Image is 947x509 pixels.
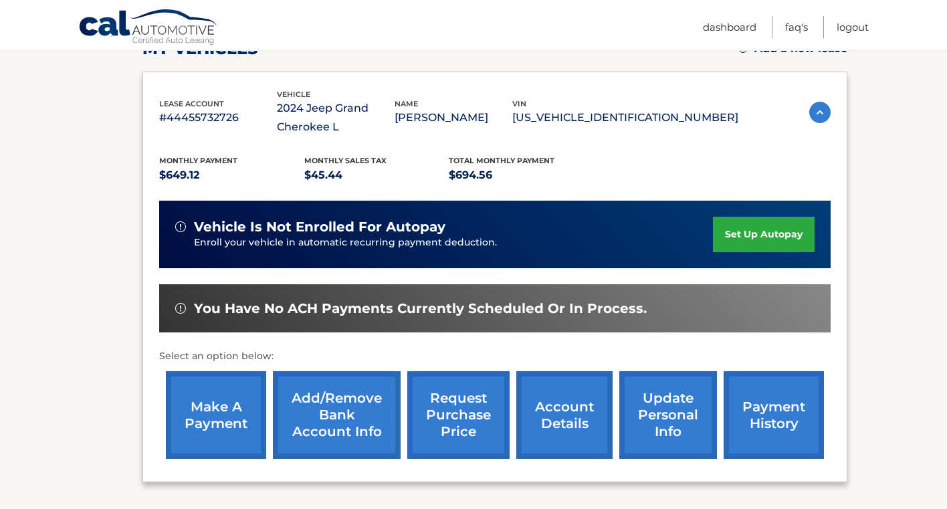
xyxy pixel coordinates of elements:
a: set up autopay [713,217,815,252]
a: make a payment [166,371,266,459]
a: payment history [724,371,824,459]
a: FAQ's [785,16,808,38]
span: You have no ACH payments currently scheduled or in process. [194,300,647,317]
a: Logout [837,16,869,38]
span: vin [512,99,526,108]
p: $649.12 [159,166,304,185]
a: Dashboard [703,16,756,38]
span: Total Monthly Payment [449,156,554,165]
img: alert-white.svg [175,221,186,232]
a: Cal Automotive [78,9,219,47]
span: vehicle [277,90,310,99]
span: vehicle is not enrolled for autopay [194,219,445,235]
a: request purchase price [407,371,510,459]
p: [US_VEHICLE_IDENTIFICATION_NUMBER] [512,108,738,127]
span: lease account [159,99,224,108]
p: $45.44 [304,166,449,185]
img: accordion-active.svg [809,102,831,123]
p: 2024 Jeep Grand Cherokee L [277,99,395,136]
p: Enroll your vehicle in automatic recurring payment deduction. [194,235,713,250]
a: account details [516,371,613,459]
span: Monthly sales Tax [304,156,387,165]
p: Select an option below: [159,348,831,365]
p: #44455732726 [159,108,277,127]
span: Monthly Payment [159,156,237,165]
img: alert-white.svg [175,303,186,314]
p: [PERSON_NAME] [395,108,512,127]
p: $694.56 [449,166,594,185]
span: name [395,99,418,108]
a: Add/Remove bank account info [273,371,401,459]
a: update personal info [619,371,717,459]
